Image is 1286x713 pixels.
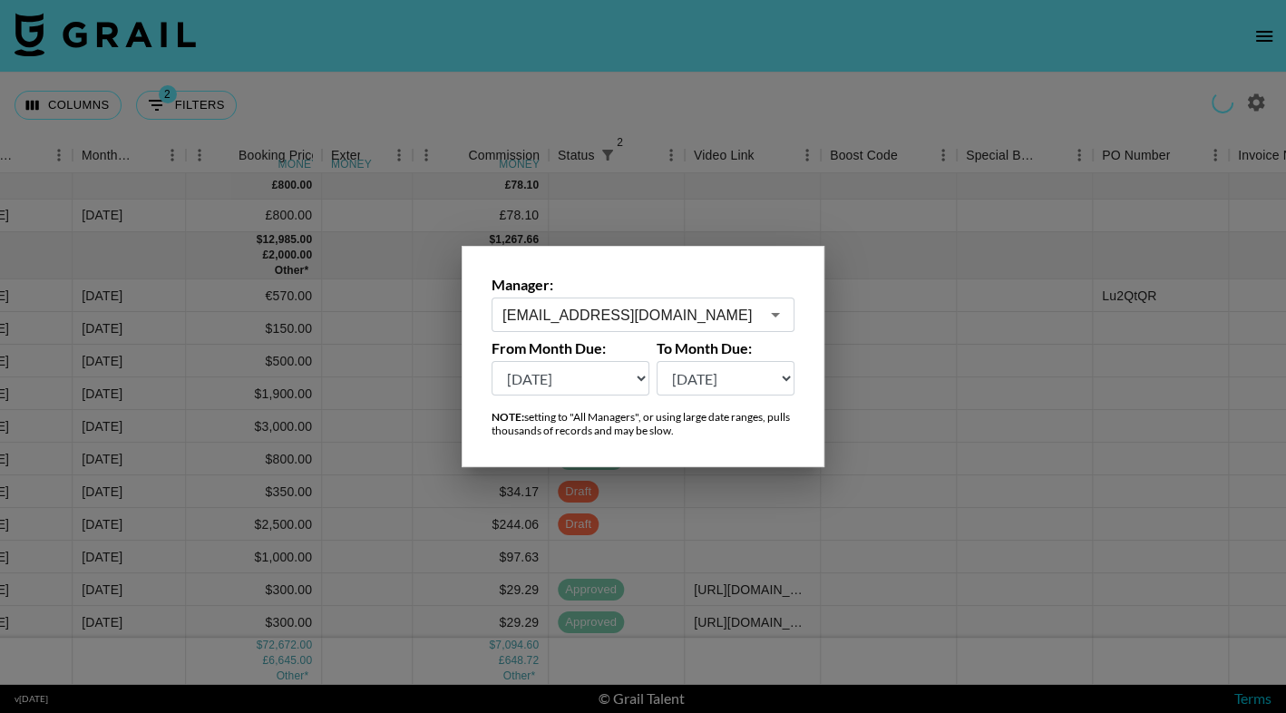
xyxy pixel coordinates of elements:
[492,339,649,357] label: From Month Due:
[492,410,524,424] strong: NOTE:
[763,302,788,327] button: Open
[657,339,795,357] label: To Month Due:
[492,410,794,437] div: setting to "All Managers", or using large date ranges, pulls thousands of records and may be slow.
[492,276,794,294] label: Manager:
